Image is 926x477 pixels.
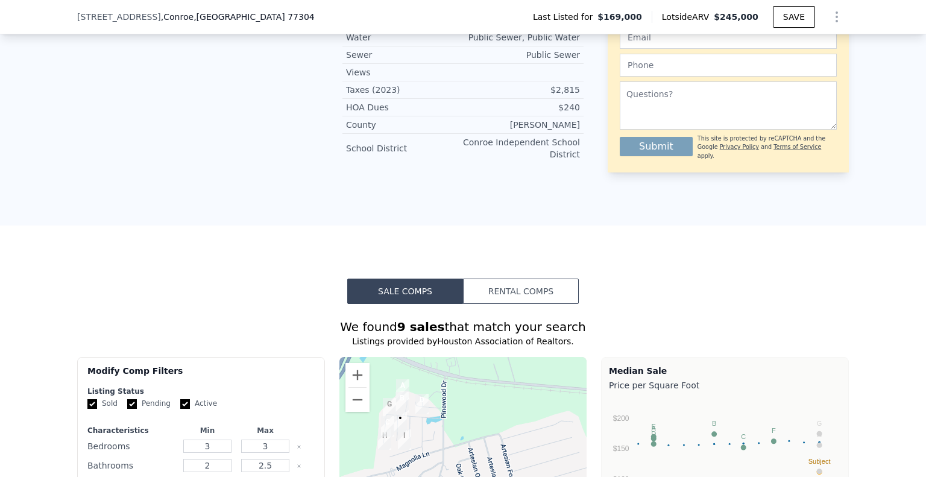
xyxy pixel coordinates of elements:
[773,144,821,150] a: Terms of Service
[415,394,429,414] div: 2016 Lost Pine Ct
[87,438,176,455] div: Bedrooms
[609,365,841,377] div: Median Sale
[394,412,407,432] div: 309 Broken Pine Ct
[620,26,837,49] input: Email
[181,426,234,435] div: Min
[87,399,118,409] label: Sold
[127,399,137,409] input: Pending
[180,399,217,409] label: Active
[662,11,714,23] span: Lotside ARV
[381,416,394,437] div: 317 Pine Mist Ln
[825,5,849,29] button: Show Options
[396,379,409,400] div: 204 Summer Pine Ct
[712,420,716,427] text: B
[463,101,580,113] div: $240
[720,144,759,150] a: Privacy Policy
[597,11,642,23] span: $169,000
[398,429,411,450] div: 2030 Vanamen Ct
[463,279,579,304] button: Rental Comps
[180,399,190,409] input: Active
[297,444,301,449] button: Clear
[87,387,315,396] div: Listing Status
[87,457,176,474] div: Bathrooms
[127,399,171,409] label: Pending
[383,398,396,419] div: 301 Pine Mist Ln
[77,318,849,335] div: We found that match your search
[87,426,176,435] div: Characteristics
[463,31,580,43] div: Public Sewer, Public Water
[346,49,463,61] div: Sewer
[346,31,463,43] div: Water
[613,414,629,423] text: $200
[463,119,580,131] div: [PERSON_NAME]
[808,458,831,465] text: Subject
[463,136,580,160] div: Conroe Independent School District
[772,427,776,434] text: F
[297,464,301,469] button: Clear
[714,12,758,22] span: $245,000
[620,54,837,77] input: Phone
[395,392,409,412] div: 2032 Lost Pine Ct
[397,320,445,334] strong: 9 sales
[817,420,822,427] text: G
[346,84,463,96] div: Taxes (2023)
[819,457,820,464] text: I
[346,66,463,78] div: Views
[533,11,597,23] span: Last Listed for
[346,142,463,154] div: School District
[609,377,841,394] div: Price per Square Foot
[345,363,370,387] button: Ampliar
[161,11,315,23] span: , Conroe
[77,11,161,23] span: [STREET_ADDRESS]
[463,49,580,61] div: Public Sewer
[463,84,580,96] div: $2,815
[345,388,370,412] button: Reducir
[620,137,693,156] button: Submit
[698,134,837,160] div: This site is protected by reCAPTCHA and the Google and apply.
[346,119,463,131] div: County
[651,430,656,437] text: D
[378,429,391,450] div: 329 Pine Mist Ln
[346,101,463,113] div: HOA Dues
[741,433,746,440] text: C
[817,431,822,438] text: H
[652,423,656,430] text: E
[613,444,629,453] text: $150
[87,365,315,387] div: Modify Comp Filters
[773,6,815,28] button: SAVE
[239,426,292,435] div: Max
[194,12,315,22] span: , [GEOGRAPHIC_DATA] 77304
[87,399,97,409] input: Sold
[77,335,849,347] div: Listings provided by Houston Association of Realtors .
[347,279,463,304] button: Sale Comps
